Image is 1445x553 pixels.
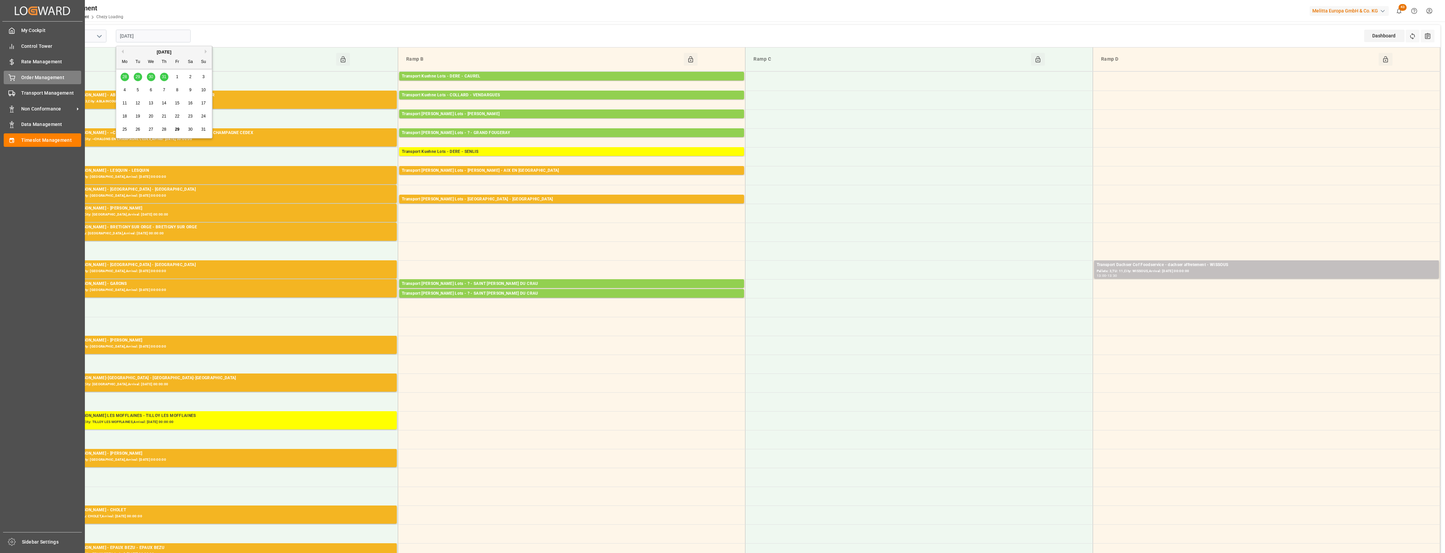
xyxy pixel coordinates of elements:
div: Pallets: 11,TU: 922,City: [GEOGRAPHIC_DATA],Arrival: [DATE] 00:00:00 [402,136,741,142]
a: Rate Management [4,55,81,68]
div: Transport [PERSON_NAME] - [GEOGRAPHIC_DATA] - [GEOGRAPHIC_DATA] [54,186,394,193]
div: Transport [PERSON_NAME] - EPAUX BEZU - EPAUX BEZU [54,545,394,551]
div: Transport [PERSON_NAME] LES MOFFLAINES - TILLOY LES MOFFLAINES [54,413,394,419]
span: 3 [202,74,205,79]
span: 29 [175,127,179,132]
div: Choose Friday, August 1st, 2025 [173,73,182,81]
span: My Cockpit [21,27,82,34]
span: 12 [135,101,140,105]
div: Choose Saturday, August 9th, 2025 [186,86,195,94]
div: Th [160,58,168,66]
div: Pallets: 3,TU: 11,City: WISSOUS,Arrival: [DATE] 00:00:00 [1097,268,1436,274]
div: Melitta Europa GmbH & Co. KG [1310,6,1389,16]
div: Choose Sunday, August 17th, 2025 [199,99,208,107]
span: 20 [149,114,153,119]
div: Mo [121,58,129,66]
span: 1 [176,74,179,79]
span: 26 [135,127,140,132]
span: 22 [175,114,179,119]
div: Choose Friday, August 8th, 2025 [173,86,182,94]
span: 28 [162,127,166,132]
span: 7 [163,88,165,92]
div: Pallets: ,TU: 213,City: [GEOGRAPHIC_DATA],Arrival: [DATE] 00:00:00 [54,174,394,180]
div: Fr [173,58,182,66]
div: Transport [PERSON_NAME] Lots - [PERSON_NAME] [402,111,741,118]
div: - [1106,274,1107,277]
a: Control Tower [4,39,81,53]
div: Pallets: ,TU: 262,City: [GEOGRAPHIC_DATA],Arrival: [DATE] 00:00:00 [54,268,394,274]
div: Pallets: 1,TU: ,City: CARQUEFOU,Arrival: [DATE] 00:00:00 [402,118,741,123]
span: 21 [162,114,166,119]
div: Transport [PERSON_NAME] Lots - [PERSON_NAME] - AIX EN [GEOGRAPHIC_DATA] [402,167,741,174]
button: Next Month [205,50,209,54]
div: Transport Kuehne Lots - COLLARD - VENDARGUES [402,92,741,99]
div: Choose Saturday, August 23rd, 2025 [186,112,195,121]
span: Control Tower [21,43,82,50]
button: show 43 new notifications [1391,3,1407,19]
div: Tu [134,58,142,66]
span: 11 [122,101,127,105]
button: open menu [94,31,104,41]
div: Ramp C [751,53,1031,66]
div: Pallets: 2,TU: 671,City: [GEOGRAPHIC_DATA][PERSON_NAME],Arrival: [DATE] 00:00:00 [402,297,741,303]
div: Pallets: ,TU: 108,City: [GEOGRAPHIC_DATA],Arrival: [DATE] 00:00:00 [54,457,394,463]
span: 2 [189,74,192,79]
div: Choose Saturday, August 2nd, 2025 [186,73,195,81]
div: We [147,58,155,66]
div: Pallets: 2,TU: 289,City: [GEOGRAPHIC_DATA],Arrival: [DATE] 00:00:00 [402,80,741,86]
span: 17 [201,101,205,105]
div: Pallets: ,TU: 656,City: [GEOGRAPHIC_DATA],Arrival: [DATE] 00:00:00 [54,287,394,293]
button: Melitta Europa GmbH & Co. KG [1310,4,1391,17]
span: 23 [188,114,192,119]
div: Transport [PERSON_NAME] Lots - ? - SAINT [PERSON_NAME] DU CRAU [402,281,741,287]
div: Transport [PERSON_NAME] - BRETIGNY SUR ORGE - BRETIGNY SUR ORGE [54,224,394,231]
span: 9 [189,88,192,92]
div: Transport [PERSON_NAME]-[GEOGRAPHIC_DATA] - [GEOGRAPHIC_DATA]-[GEOGRAPHIC_DATA] [54,375,394,382]
div: Transport [PERSON_NAME] - [PERSON_NAME] [54,450,394,457]
div: Choose Friday, August 29th, 2025 [173,125,182,134]
span: Transport Management [21,90,82,97]
div: Choose Tuesday, August 12th, 2025 [134,99,142,107]
div: Choose Tuesday, August 26th, 2025 [134,125,142,134]
span: 43 [1399,4,1407,11]
span: 25 [122,127,127,132]
div: Choose Sunday, August 10th, 2025 [199,86,208,94]
div: Pallets: ,TU: 211,City: [GEOGRAPHIC_DATA],Arrival: [DATE] 00:00:00 [54,344,394,350]
span: Order Management [21,74,82,81]
div: Pallets: ,TU: 67,City: [GEOGRAPHIC_DATA],Arrival: [DATE] 00:00:00 [402,174,741,180]
button: Previous Month [120,50,124,54]
div: Transport Dachser Cof Foodservice - dachser affretement - WISSOUS [1097,262,1436,268]
span: 16 [188,101,192,105]
span: Rate Management [21,58,82,65]
div: 13:00 [1097,274,1106,277]
div: Choose Thursday, August 28th, 2025 [160,125,168,134]
span: 31 [201,127,205,132]
div: Pallets: 3,TU: 716,City: [GEOGRAPHIC_DATA][PERSON_NAME],Arrival: [DATE] 00:00:00 [402,287,741,293]
div: Choose Saturday, August 30th, 2025 [186,125,195,134]
span: 10 [201,88,205,92]
span: Data Management [21,121,82,128]
div: Choose Saturday, August 16th, 2025 [186,99,195,107]
div: month 2025-08 [118,70,210,136]
div: Transport [PERSON_NAME] Lots - [GEOGRAPHIC_DATA] - [GEOGRAPHIC_DATA] [402,196,741,203]
div: Choose Tuesday, August 19th, 2025 [134,112,142,121]
span: 5 [137,88,139,92]
div: Pallets: ,TU: 428,City: [GEOGRAPHIC_DATA],Arrival: [DATE] 00:00:00 [54,193,394,199]
div: Choose Monday, August 4th, 2025 [121,86,129,94]
div: Transport Kuehne Lots - DERE - SENLIS [402,149,741,155]
a: Data Management [4,118,81,131]
span: 18 [122,114,127,119]
span: 8 [176,88,179,92]
div: Choose Monday, August 18th, 2025 [121,112,129,121]
a: My Cockpit [4,24,81,37]
span: 24 [201,114,205,119]
div: Pallets: ,TU: 122,City: [GEOGRAPHIC_DATA],Arrival: [DATE] 00:00:00 [402,203,741,208]
div: Choose Thursday, August 7th, 2025 [160,86,168,94]
span: 6 [150,88,152,92]
div: Transport [PERSON_NAME] - ~CHALONS EN CHAMPAGNE CEDEX - ~CHALONS EN CHAMPAGNE CEDEX [54,130,394,136]
div: Choose Sunday, August 24th, 2025 [199,112,208,121]
div: Choose Monday, August 11th, 2025 [121,99,129,107]
div: [DATE] [116,49,212,56]
div: Choose Thursday, August 14th, 2025 [160,99,168,107]
div: Pallets: 3,TU: 570,City: [GEOGRAPHIC_DATA],Arrival: [DATE] 00:00:00 [54,212,394,218]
